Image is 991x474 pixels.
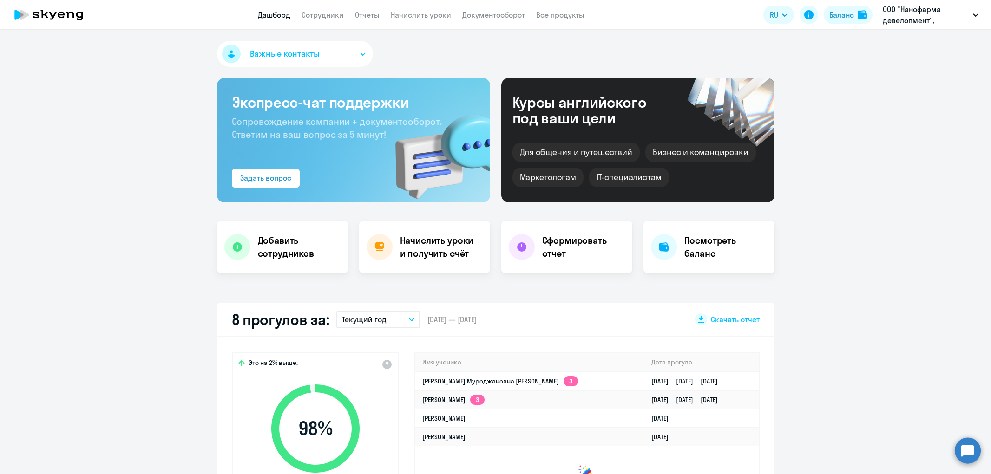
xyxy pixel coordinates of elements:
[858,10,867,19] img: balance
[422,377,578,385] a: [PERSON_NAME] Муроджановна [PERSON_NAME]3
[262,417,369,440] span: 98 %
[415,353,644,372] th: Имя ученика
[536,10,584,19] a: Все продукты
[651,414,676,422] a: [DATE]
[249,358,298,370] span: Это на 2% выше,
[258,234,341,260] h4: Добавить сотрудников
[644,353,759,372] th: Дата прогула
[422,396,485,404] a: [PERSON_NAME]3
[564,376,578,386] app-skyeng-badge: 3
[462,10,525,19] a: Документооборот
[400,234,481,260] h4: Начислить уроки и получить счёт
[391,10,451,19] a: Начислить уроки
[651,433,676,441] a: [DATE]
[645,143,756,162] div: Бизнес и командировки
[336,311,420,328] button: Текущий год
[651,396,725,404] a: [DATE][DATE][DATE]
[684,234,767,260] h4: Посмотреть баланс
[355,10,380,19] a: Отчеты
[422,414,466,422] a: [PERSON_NAME]
[878,4,983,26] button: ООО "Нанофарма девелопмент", НАНОФАРМА ДЕВЕЛОПМЕНТ, ООО
[542,234,625,260] h4: Сформировать отчет
[422,433,466,441] a: [PERSON_NAME]
[232,93,475,111] h3: Экспресс-чат поддержки
[512,143,640,162] div: Для общения и путешествий
[763,6,794,24] button: RU
[651,377,725,385] a: [DATE][DATE][DATE]
[512,168,584,187] div: Маркетологам
[883,4,969,26] p: ООО "Нанофарма девелопмент", НАНОФАРМА ДЕВЕЛОПМЕНТ, ООО
[240,172,291,183] div: Задать вопрос
[711,314,760,325] span: Скачать отчет
[250,48,320,60] span: Важные контакты
[232,169,300,188] button: Задать вопрос
[217,41,373,67] button: Важные контакты
[342,314,387,325] p: Текущий год
[824,6,873,24] button: Балансbalance
[302,10,344,19] a: Сотрудники
[470,395,485,405] app-skyeng-badge: 3
[232,116,442,140] span: Сопровождение компании + документооборот. Ответим на ваш вопрос за 5 минут!
[258,10,290,19] a: Дашборд
[382,98,490,202] img: bg-img
[512,94,671,126] div: Курсы английского под ваши цели
[829,9,854,20] div: Баланс
[232,310,329,329] h2: 8 прогулов за:
[770,9,778,20] span: RU
[589,168,669,187] div: IT-специалистам
[427,314,477,325] span: [DATE] — [DATE]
